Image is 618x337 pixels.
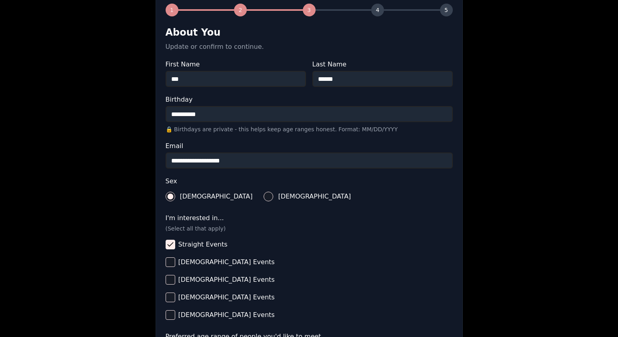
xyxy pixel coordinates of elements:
[440,4,453,16] div: 5
[166,215,453,221] label: I'm interested in...
[166,42,453,52] p: Update or confirm to continue.
[166,192,175,201] button: [DEMOGRAPHIC_DATA]
[166,225,453,233] p: (Select all that apply)
[166,125,453,133] p: 🔒 Birthdays are private - this helps keep age ranges honest. Format: MM/DD/YYYY
[166,143,453,149] label: Email
[166,257,175,267] button: [DEMOGRAPHIC_DATA] Events
[264,192,273,201] button: [DEMOGRAPHIC_DATA]
[166,310,175,320] button: [DEMOGRAPHIC_DATA] Events
[371,4,384,16] div: 4
[234,4,247,16] div: 2
[178,259,275,265] span: [DEMOGRAPHIC_DATA] Events
[178,277,275,283] span: [DEMOGRAPHIC_DATA] Events
[166,293,175,302] button: [DEMOGRAPHIC_DATA] Events
[166,61,306,68] label: First Name
[166,26,453,39] h2: About You
[178,294,275,301] span: [DEMOGRAPHIC_DATA] Events
[180,193,253,200] span: [DEMOGRAPHIC_DATA]
[166,240,175,249] button: Straight Events
[178,312,275,318] span: [DEMOGRAPHIC_DATA] Events
[166,4,178,16] div: 1
[166,275,175,285] button: [DEMOGRAPHIC_DATA] Events
[166,178,453,185] label: Sex
[178,241,228,248] span: Straight Events
[166,96,453,103] label: Birthday
[303,4,316,16] div: 3
[278,193,351,200] span: [DEMOGRAPHIC_DATA]
[312,61,453,68] label: Last Name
